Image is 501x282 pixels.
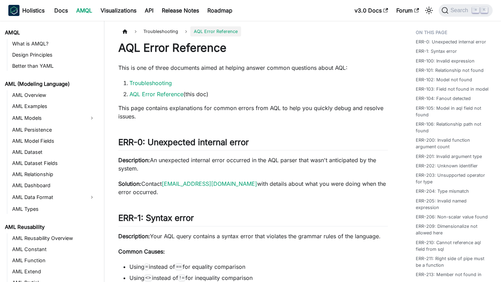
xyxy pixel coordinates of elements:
a: Home page [118,26,132,36]
a: AMQL [3,28,98,38]
a: AMQL [72,5,96,16]
span: AQL Error Reference [190,26,241,36]
a: AML Dataset [10,147,98,157]
a: AML (Modeling Language) [3,79,98,89]
p: An unexpected internal error occurred in the AQL parser that wasn't anticipated by the system. [118,156,388,173]
a: HolisticsHolistics [8,5,45,16]
a: Design Principles [10,50,98,60]
a: ERR-206: Non-scalar value found [416,214,488,220]
span: Search [448,7,472,14]
a: AML Relationship [10,169,98,179]
kbd: K [481,7,488,13]
a: Visualizations [96,5,141,16]
li: Using instead of for equality comparison [129,263,388,271]
strong: Description: [118,233,150,240]
a: ERR-210: Cannot reference aql field from sql [416,239,490,252]
a: AML Constant [10,244,98,254]
code: <> [144,274,152,281]
a: AML Model Fields [10,136,98,146]
strong: Solution: [118,180,141,187]
a: ERR-200: Invalid function argument count [416,137,490,150]
a: AML Examples [10,101,98,111]
a: Release Notes [158,5,203,16]
a: API [141,5,158,16]
a: ERR-104: Fanout detected [416,95,471,102]
h1: AQL Error Reference [118,41,388,55]
p: This is one of three documents aimed at helping answer common questions about AQL: [118,64,388,72]
code: = [144,263,149,270]
kbd: ⌘ [472,7,479,13]
button: Switch between dark and light mode (currently light mode) [423,5,435,16]
a: Roadmap [203,5,237,16]
a: Better than YAML [10,61,98,71]
a: AML Types [10,204,98,214]
nav: Breadcrumbs [118,26,388,36]
code: != [178,274,186,281]
a: ERR-101: Relationship not found [416,67,484,74]
a: AML Extend [10,267,98,276]
p: Your AQL query contains a syntax error that violates the grammar rules of the language. [118,232,388,240]
a: ERR-1: Syntax error [416,48,457,55]
a: Forum [392,5,423,16]
a: AML Models [10,113,86,124]
p: This page contains explanations for common errors from AQL to help you quickly debug and resolve ... [118,104,388,121]
a: ERR-106: Relationship path not found [416,121,490,134]
button: Search (Command+K) [439,4,493,17]
a: [EMAIL_ADDRESS][DOMAIN_NAME] [162,180,257,187]
a: ERR-204: Type mismatch [416,188,469,194]
a: AML Persistence [10,125,98,135]
a: ERR-102: Model not found [416,76,472,83]
a: ERR-105: Model in aql field not found [416,105,490,118]
li: Using instead of for inequality comparison [129,274,388,282]
a: Docs [50,5,72,16]
a: ERR-203: Unsupported operator for type [416,172,490,185]
a: AML Dashboard [10,181,98,190]
li: (this doc) [129,90,388,98]
a: AML Dataset Fields [10,158,98,168]
button: Expand sidebar category 'AML Data Format' [86,192,98,203]
span: Troubleshooting [140,26,182,36]
a: ERR-205: Invalid named expression [416,198,490,211]
p: Contact with details about what you were doing when the error occurred. [118,180,388,196]
a: Troubleshooting [129,80,172,86]
a: AML Reusability [3,222,98,232]
strong: Description: [118,157,150,164]
a: ERR-103: Field not found in model [416,86,488,92]
a: ERR-209: Dimensionalize not allowed here [416,223,490,236]
a: ERR-201: Invalid argument type [416,153,482,160]
a: ERR-100: Invalid expression [416,58,475,64]
a: ERR-202: Unknown identifier [416,163,478,169]
a: AML Data Format [10,192,86,203]
h2: ERR-1: Syntax error [118,213,388,226]
a: AQL Error Reference [129,91,183,98]
a: AML Overview [10,90,98,100]
h2: ERR-0: Unexpected internal error [118,137,388,150]
img: Holistics [8,5,19,16]
button: Expand sidebar category 'AML Models' [86,113,98,124]
a: AML Reusability Overview [10,233,98,243]
b: Holistics [22,6,45,15]
strong: Common Causes: [118,248,165,255]
code: == [175,263,183,270]
a: v3.0 Docs [350,5,392,16]
a: AML Function [10,256,98,265]
a: What is AMQL? [10,39,98,49]
a: ERR-211: Right side of pipe must be a function [416,255,490,268]
a: ERR-0: Unexpected internal error [416,39,486,45]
